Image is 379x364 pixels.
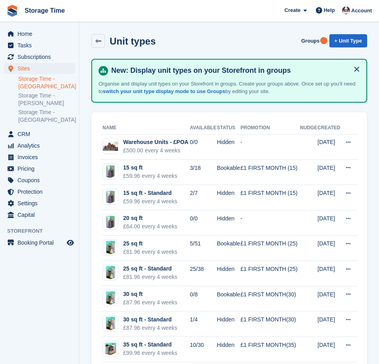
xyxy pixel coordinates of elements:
[123,315,177,324] div: 30 sq ft - Standard
[317,122,340,134] th: Created
[17,163,65,174] span: Pricing
[103,265,118,280] img: 25ft.jpg
[329,34,367,47] a: + Unit Type
[110,36,156,47] h2: Unit types
[217,311,240,337] td: Hidden
[123,138,188,146] div: Warehouse Units - £POA
[123,189,177,197] div: 15 sq ft - Standard
[103,341,118,356] img: 35ft.jpg
[217,286,240,311] td: Bookable
[103,189,118,204] img: 15ft.jpg
[99,80,360,95] p: Organise and display unit types on your Storefront in groups. Create your groups above. Once set ...
[298,34,323,47] a: Groups
[17,51,65,62] span: Subscriptions
[21,4,68,17] a: Storage Time
[320,37,327,44] div: Tooltip anchor
[324,6,335,14] span: Help
[17,40,65,51] span: Tasks
[190,236,217,261] td: 5/51
[190,286,217,311] td: 0/8
[123,341,177,349] div: 35 sq ft - Standard
[300,122,317,134] th: Nudge
[123,164,177,172] div: 15 sq ft
[101,122,190,134] th: Name
[103,290,118,306] img: 25ft%20(1).jpg
[103,164,118,179] img: 15ft.jpg
[217,236,240,261] td: Bookable
[4,40,75,51] a: menu
[17,186,65,197] span: Protection
[317,337,340,362] td: [DATE]
[17,152,65,163] span: Invoices
[190,261,217,286] td: 25/38
[6,5,18,17] img: stora-icon-8386f47178a22dfd0bd8f6a31ec36ba5ce8667c1dd55bd0f319d3a0aa187defe.svg
[190,210,217,236] td: 0/0
[4,186,75,197] a: menu
[123,324,177,332] div: £87.96 every 4 weeks
[123,290,177,298] div: 30 sq ft
[123,349,177,357] div: £99.96 every 4 weeks
[317,261,340,286] td: [DATE]
[240,185,300,210] td: £1 FIRST MONTH (15)
[4,237,75,248] a: menu
[123,273,177,281] div: £81.96 every 4 weeks
[103,240,118,255] img: 25ft.jpg
[17,209,65,220] span: Capital
[17,198,65,209] span: Settings
[123,222,177,231] div: £64.00 every 4 weeks
[4,209,75,220] a: menu
[217,210,240,236] td: Hidden
[240,210,300,236] td: -
[17,63,65,74] span: Sites
[18,75,75,90] a: Storage Time - [GEOGRAPHIC_DATA]
[123,214,177,222] div: 20 sq ft
[240,286,300,311] td: £1 FIRST MONTH(30)
[17,28,65,39] span: Home
[18,92,75,107] a: Storage Time - [PERSON_NAME]
[240,236,300,261] td: £1 FIRST MONTH (25)
[7,227,79,235] span: Storefront
[123,239,177,248] div: 25 sq ft
[4,140,75,151] a: menu
[190,160,217,185] td: 3/18
[217,160,240,185] td: Bookable
[317,286,340,311] td: [DATE]
[4,152,75,163] a: menu
[284,6,300,14] span: Create
[123,172,177,180] div: £59.96 every 4 weeks
[17,175,65,186] span: Coupons
[123,146,188,155] div: £500.00 every 4 weeks
[351,7,372,15] span: Account
[190,337,217,362] td: 10/30
[4,198,75,209] a: menu
[4,163,75,174] a: menu
[240,122,300,134] th: Promotion
[4,175,75,186] a: menu
[342,6,350,14] img: Saeed
[190,185,217,210] td: 2/7
[4,63,75,74] a: menu
[217,337,240,362] td: Hidden
[103,214,118,230] img: 15ft.jpg
[108,66,360,75] h4: New: Display unit types on your Storefront in groups
[4,51,75,62] a: menu
[17,128,65,140] span: CRM
[240,337,300,362] td: £1 FIRST MONTH(35)
[190,311,217,337] td: 1/4
[123,298,177,307] div: £87.96 every 4 weeks
[317,236,340,261] td: [DATE]
[66,238,75,247] a: Preview store
[217,122,240,134] th: Status
[103,316,118,331] img: 25ft.jpg
[123,265,177,273] div: 25 sq ft - Standard
[190,134,217,160] td: 0/0
[4,128,75,140] a: menu
[4,28,75,39] a: menu
[240,311,300,337] td: £1 FIRST MONTH(30)
[317,160,340,185] td: [DATE]
[17,140,65,151] span: Analytics
[217,185,240,210] td: Hidden
[240,160,300,185] td: £1 FIRST MONTH (15)
[240,261,300,286] td: £1 FIRST MONTH (25)
[317,311,340,337] td: [DATE]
